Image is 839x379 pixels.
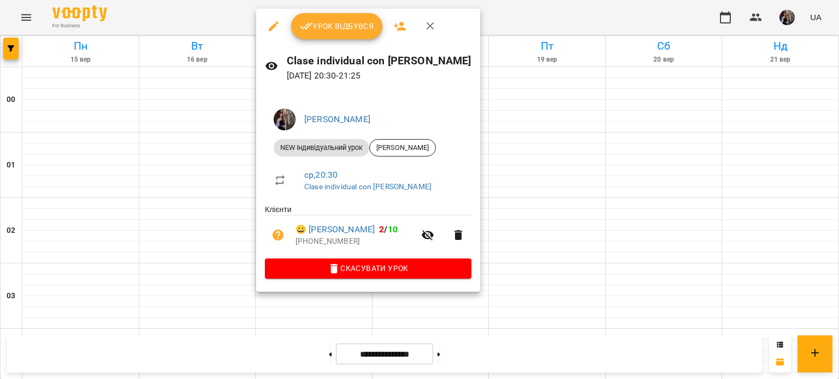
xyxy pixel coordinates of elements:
b: / [379,224,398,234]
h6: Clase individual con [PERSON_NAME] [287,52,471,69]
img: 8d3efba7e3fbc8ec2cfbf83b777fd0d7.JPG [274,109,296,130]
span: 10 [388,224,398,234]
span: Урок відбувся [300,20,374,33]
a: [PERSON_NAME] [304,114,370,124]
span: NEW Індивідуальний урок [274,143,369,153]
p: [DATE] 20:30 - 21:25 [287,69,471,82]
span: [PERSON_NAME] [370,143,435,153]
a: Clase individual con [PERSON_NAME] [304,182,432,191]
span: 2 [379,224,384,234]
button: Скасувати Урок [265,258,471,278]
button: Візит ще не сплачено. Додати оплату? [265,222,291,248]
button: Урок відбувся [291,13,383,39]
a: 😀 [PERSON_NAME] [296,223,375,236]
div: [PERSON_NAME] [369,139,436,157]
a: ср , 20:30 [304,170,338,180]
span: Скасувати Урок [274,262,463,275]
p: [PHONE_NUMBER] [296,236,415,247]
ul: Клієнти [265,204,471,258]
